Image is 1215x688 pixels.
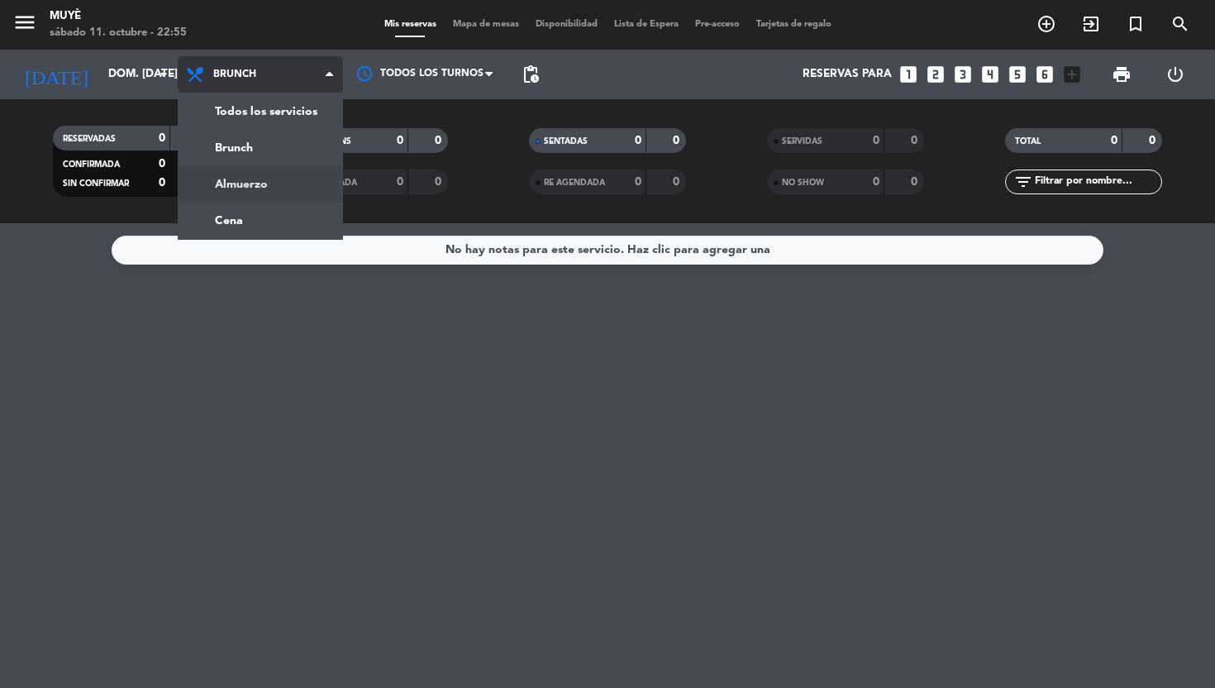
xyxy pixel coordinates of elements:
span: Brunch [213,69,256,80]
i: add_circle_outline [1036,14,1056,34]
span: Mis reservas [376,20,445,29]
i: exit_to_app [1081,14,1101,34]
strong: 0 [435,176,445,188]
a: Cena [179,203,342,239]
strong: 0 [673,176,683,188]
i: looks_3 [952,64,974,85]
div: LOG OUT [1149,50,1203,99]
strong: 0 [635,135,641,146]
strong: 0 [159,158,165,170]
strong: 0 [1111,135,1117,146]
i: turned_in_not [1126,14,1146,34]
strong: 0 [873,135,879,146]
strong: 0 [435,135,445,146]
span: pending_actions [521,64,541,84]
span: Pre-acceso [687,20,748,29]
div: No hay notas para este servicio. Haz clic para agregar una [445,241,770,260]
strong: 0 [159,177,165,189]
input: Filtrar por nombre... [1033,173,1161,191]
strong: 0 [635,176,641,188]
strong: 0 [1149,135,1159,146]
i: search [1170,14,1190,34]
span: Disponibilidad [527,20,606,29]
span: TOTAL [1015,137,1041,146]
strong: 0 [397,176,403,188]
a: Brunch [179,130,342,166]
i: [DATE] [12,56,100,93]
strong: 0 [911,135,921,146]
a: Todos los servicios [179,93,342,130]
i: add_box [1061,64,1083,85]
i: arrow_drop_down [154,64,174,84]
span: RE AGENDADA [544,179,605,187]
div: Muyè [50,8,187,25]
strong: 0 [397,135,403,146]
i: looks_4 [979,64,1001,85]
span: NO SHOW [782,179,824,187]
i: power_settings_new [1165,64,1185,84]
span: Lista de Espera [606,20,687,29]
i: filter_list [1013,172,1033,192]
span: Mapa de mesas [445,20,527,29]
span: print [1112,64,1132,84]
span: SIN CONFIRMAR [63,179,129,188]
span: RESERVADAS [63,135,116,143]
i: looks_two [925,64,946,85]
strong: 0 [159,132,165,144]
i: looks_one [898,64,919,85]
strong: 0 [911,176,921,188]
span: CONFIRMADA [63,160,120,169]
i: looks_5 [1007,64,1028,85]
div: sábado 11. octubre - 22:55 [50,25,187,41]
i: looks_6 [1034,64,1055,85]
span: SENTADAS [544,137,588,146]
span: SERVIDAS [782,137,822,146]
strong: 0 [873,176,879,188]
span: Reservas para [803,68,892,81]
a: Almuerzo [179,166,342,203]
strong: 0 [673,135,683,146]
i: menu [12,10,37,35]
span: Tarjetas de regalo [748,20,840,29]
button: menu [12,10,37,41]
